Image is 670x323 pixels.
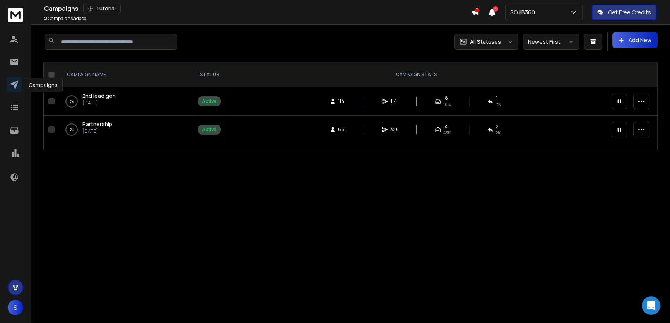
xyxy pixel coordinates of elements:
span: 2nd lead gen [82,92,116,99]
span: 326 [390,126,399,133]
p: [DATE] [82,100,116,106]
p: 0 % [70,126,74,133]
span: 55 [443,123,449,130]
p: All Statuses [470,38,501,46]
p: Campaigns added [44,15,87,22]
button: Get Free Credits [592,5,656,20]
button: Newest First [523,34,579,50]
span: 1 [493,6,498,12]
span: 18 [443,95,448,101]
p: Get Free Credits [608,9,651,16]
button: Tutorial [83,3,121,14]
button: S [8,300,23,315]
p: SOJIB360 [510,9,538,16]
span: 1 [496,95,497,101]
span: 2 % [496,130,501,136]
div: Active [202,126,217,133]
a: 2nd lead gen [82,92,116,100]
span: 114 [391,98,398,104]
div: Campaigns [24,78,63,92]
div: Open Intercom Messenger [642,296,660,315]
span: 1 % [496,101,501,108]
div: Campaigns [44,3,471,14]
span: 661 [338,126,346,133]
span: 16 % [443,101,451,108]
th: CAMPAIGN NAME [58,62,193,87]
span: 114 [338,98,346,104]
th: STATUS [193,62,226,87]
a: Partnership [82,120,112,128]
p: [DATE] [82,128,112,134]
span: 43 % [443,130,451,136]
td: 0%Partnership[DATE] [58,116,193,144]
th: CAMPAIGN STATS [226,62,607,87]
td: 0%2nd lead gen[DATE] [58,87,193,116]
span: 2 [496,123,499,130]
div: Active [202,98,217,104]
span: 2 [44,15,47,22]
button: Add New [612,32,658,48]
p: 0 % [70,97,74,105]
